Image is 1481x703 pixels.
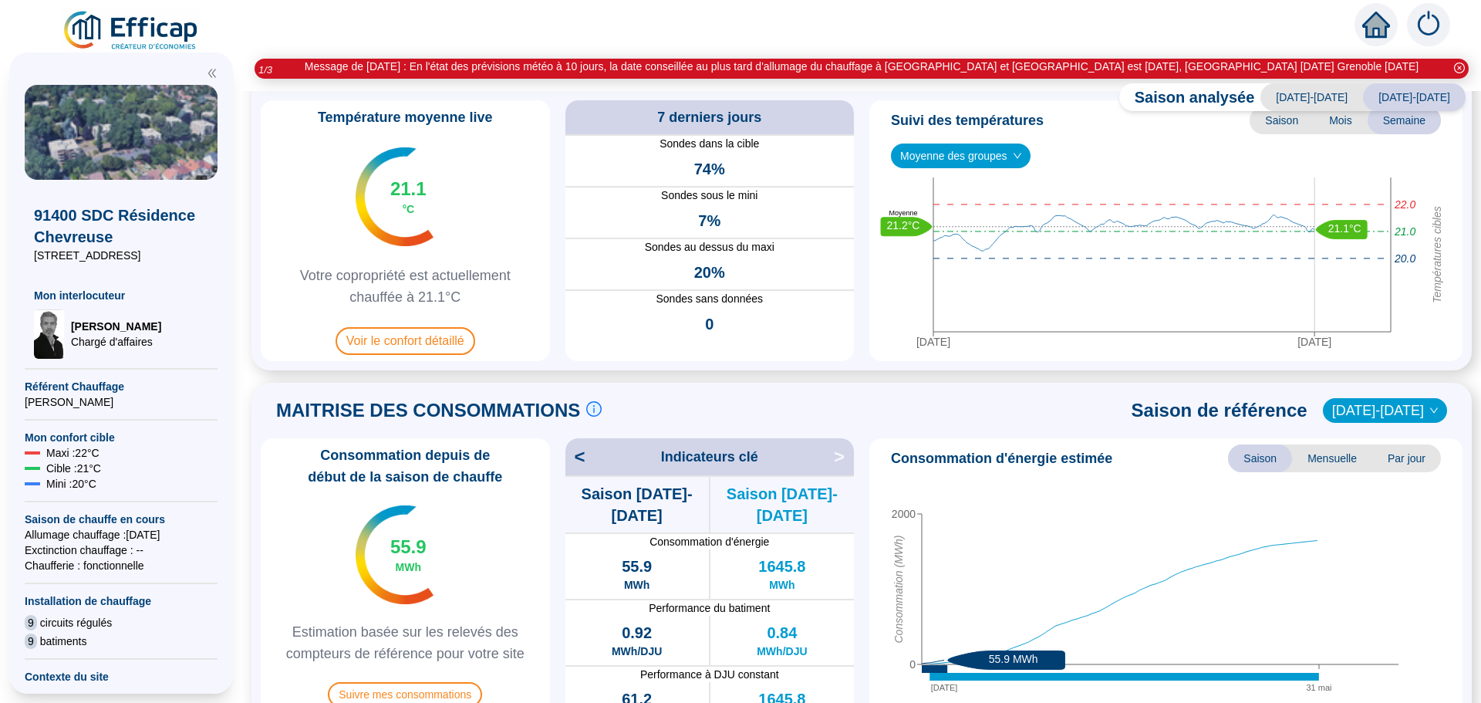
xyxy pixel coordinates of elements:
tspan: 0 [909,658,916,671]
span: Indicateurs clé [661,446,758,468]
span: MWh/DJU [757,644,807,659]
span: 1645.8 [758,556,805,577]
span: > [834,444,854,469]
img: efficap energie logo [62,9,201,52]
span: 9 [25,634,37,649]
span: Mensuelle [1292,444,1372,472]
span: Saison [DATE]-[DATE] [565,483,709,526]
img: alerts [1407,3,1450,46]
tspan: 22.0 [1394,198,1415,211]
span: Saison [1250,106,1314,134]
span: 2022-2023 [1332,399,1438,422]
span: Performance à DJU constant [565,667,855,682]
span: down [1429,406,1439,415]
span: MAITRISE DES CONSOMMATIONS [276,398,580,423]
span: MWh/DJU [612,644,662,659]
span: Votre copropriété est actuellement chauffée à 21.1°C [267,265,544,308]
i: 1 / 3 [258,64,272,76]
tspan: [DATE] [1297,336,1331,348]
span: Mini : 20 °C [46,476,96,492]
span: Chaufferie : fonctionnelle [25,558,218,573]
span: circuits régulés [40,615,112,630]
span: [DATE]-[DATE] [1363,83,1466,111]
span: MWh [396,559,421,575]
div: Message de [DATE] : En l'état des prévisions météo à 10 jours, la date conseillée au plus tard d'... [305,59,1419,75]
span: 21.1 [390,177,427,201]
span: Cible : 21 °C [46,461,101,476]
tspan: Consommation (MWh) [892,535,905,643]
span: 91400 SDC Résidence Chevreuse [34,204,208,248]
text: Moyenne [889,209,917,217]
span: Installation de chauffage [25,593,218,609]
span: [PERSON_NAME] [71,319,161,334]
span: down [1013,151,1022,161]
span: [DATE]-[DATE] [1260,83,1363,111]
span: < [565,444,585,469]
span: close-circle [1454,63,1465,73]
span: Mon confort cible [25,430,218,445]
span: Sondes sans données [565,291,855,307]
span: Moyenne des groupes [900,144,1021,167]
span: Saison analysée [1119,86,1255,108]
span: Allumage chauffage : [DATE] [25,527,218,542]
span: 55.9 [390,535,427,559]
span: [STREET_ADDRESS] [34,248,208,263]
tspan: [DATE] [931,683,958,692]
span: 55.9 [622,556,652,577]
span: home [1362,11,1390,39]
span: batiments [40,634,87,649]
span: 7% [698,210,720,232]
span: Référent Chauffage [25,379,218,394]
span: Contexte du site [25,669,218,684]
span: MWh [769,577,794,593]
span: Mois [1314,106,1368,134]
text: 21.2°C [887,219,920,232]
span: [PERSON_NAME] [25,394,218,410]
span: Saison [DATE]-[DATE] [710,483,854,526]
span: 7 derniers jours [657,106,761,128]
span: Exctinction chauffage : -- [25,542,218,558]
span: Suivi des températures [891,110,1044,131]
img: indicateur températures [356,147,434,246]
text: 55.9 MWh [989,653,1038,665]
span: Par jour [1372,444,1441,472]
span: 0.84 [767,622,797,644]
tspan: 20.0 [1394,252,1415,265]
tspan: 21.0 [1394,225,1415,238]
span: Saison [1228,444,1292,472]
span: 74% [694,158,725,180]
tspan: 31 mai [1306,683,1331,692]
span: Température moyenne live [309,106,502,128]
span: Estimation basée sur les relevés des compteurs de référence pour votre site [267,621,544,664]
span: Consommation d'énergie [565,534,855,549]
span: Saison de référence [1132,398,1307,423]
span: Mon interlocuteur [34,288,208,303]
span: info-circle [586,401,602,417]
span: 0 [705,313,714,335]
tspan: Températures cibles [1431,206,1443,303]
img: Chargé d'affaires [34,309,65,359]
span: Consommation depuis de début de la saison de chauffe [267,444,544,488]
img: indicateur températures [356,505,434,604]
span: Sondes dans la cible [565,136,855,152]
span: °C [402,201,414,217]
span: Sondes au dessus du maxi [565,239,855,255]
span: Sondes sous le mini [565,188,855,204]
span: 9 [25,615,37,630]
span: Consommation d'énergie estimée [891,448,1112,469]
span: Semaine [1368,106,1441,134]
span: Saison de chauffe en cours [25,512,218,527]
span: Maxi : 22 °C [46,445,100,461]
span: 20% [694,262,725,283]
span: double-left [207,68,218,79]
span: Chargé d'affaires [71,334,161,350]
span: 0.92 [622,622,652,644]
text: 21.1°C [1328,222,1361,235]
tspan: [DATE] [916,336,950,348]
span: MWh [624,577,649,593]
tspan: 2000 [892,508,916,520]
span: Performance du batiment [565,600,855,616]
span: Voir le confort détaillé [336,327,475,355]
